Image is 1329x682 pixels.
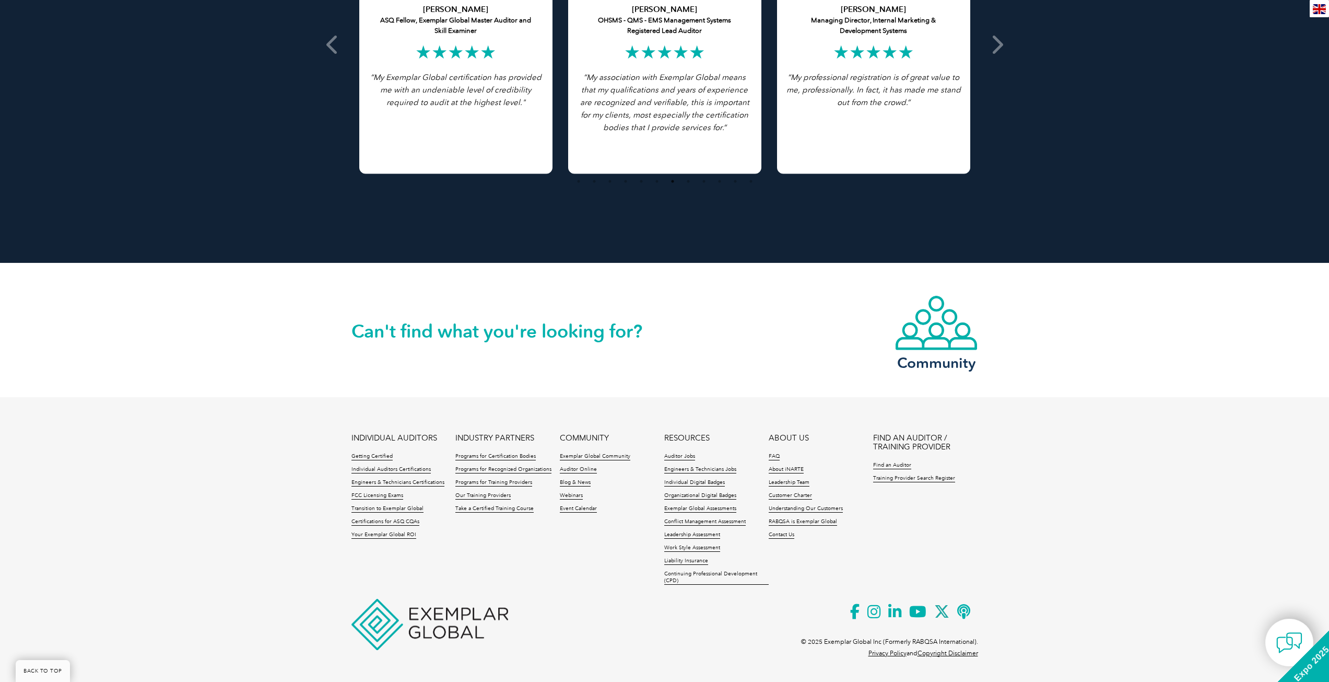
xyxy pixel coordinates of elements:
button: 4 of 4 [620,176,631,187]
a: FAQ [769,453,780,460]
a: Copyright Disclaimer [918,650,978,657]
h5: ASQ Fellow, Exemplar Global Master Auditor and Skill Examiner [367,4,545,36]
button: 9 of 4 [699,176,709,187]
a: Find an Auditor [873,462,911,469]
a: Programs for Training Providers [455,479,532,487]
h2: Can't find what you're looking for? [351,323,665,340]
button: 11 of 4 [730,176,740,187]
img: contact-chat.png [1276,630,1302,656]
a: Individual Auditors Certifications [351,466,431,473]
a: Conflict Management Assessment [664,518,746,526]
a: Getting Certified [351,453,393,460]
h5: OHSMS - QMS - EMS Management Systems Registered Lead Auditor [576,4,754,36]
a: Transition to Exemplar Global [351,505,424,513]
strong: [PERSON_NAME] [841,5,906,14]
button: 7 of 4 [667,176,678,187]
button: 5 of 4 [636,176,646,187]
a: Programs for Recognized Organizations [455,466,551,473]
button: 1 of 4 [573,176,584,187]
a: Leadership Team [769,479,809,487]
i: My professional registration is of great value to me, professionally. In fact, it has made me sta... [786,73,961,107]
a: RESOURCES [664,434,710,443]
em: “ [787,73,791,82]
a: Webinars [560,492,583,500]
a: Contact Us [769,531,794,539]
i: “My association with Exemplar Global means that my qualifications and years of experience are rec... [580,73,749,132]
button: 2 of 4 [589,176,599,187]
a: Customer Charter [769,492,812,500]
a: Programs for Certification Bodies [455,453,536,460]
h2: ★★★★★ [367,44,545,61]
h2: ★★★★★ [785,44,962,61]
button: 10 of 4 [714,176,725,187]
p: © 2025 Exemplar Global Inc (Formerly RABQSA International). [801,636,978,648]
button: 8 of 4 [683,176,693,187]
a: Understanding Our Customers [769,505,843,513]
a: INDIVIDUAL AUDITORS [351,434,437,443]
a: Auditor Online [560,466,597,473]
strong: [PERSON_NAME] [632,5,697,14]
img: en [1313,4,1326,14]
img: Exemplar Global [351,599,508,650]
a: Leadership Assessment [664,531,720,539]
button: 12 of 4 [746,176,756,187]
a: Liability Insurance [664,558,708,565]
p: and [868,648,978,659]
a: Continuing Professional Development (CPD) [664,571,769,585]
a: Auditor Jobs [664,453,695,460]
a: Certifications for ASQ CQAs [351,518,419,526]
a: Blog & News [560,479,591,487]
a: FIND AN AUDITOR / TRAINING PROVIDER [873,434,978,452]
i: “My Exemplar Global certification has provided me with an undeniable level of credibility require... [370,73,542,107]
button: 6 of 4 [652,176,662,187]
h3: Community [895,356,978,369]
a: Event Calendar [560,505,597,513]
img: icon-community.webp [895,295,978,351]
a: Take a Certified Training Course [455,505,534,513]
a: Exemplar Global Assessments [664,505,736,513]
a: RABQSA is Exemplar Global [769,518,837,526]
a: Engineers & Technicians Certifications [351,479,444,487]
a: Individual Digital Badges [664,479,725,487]
a: Work Style Assessment [664,545,720,552]
a: Organizational Digital Badges [664,492,736,500]
button: 3 of 4 [605,176,615,187]
a: Training Provider Search Register [873,475,955,482]
a: ABOUT US [769,434,809,443]
h2: ★★★★★ [576,44,754,61]
strong: [PERSON_NAME] [423,5,488,14]
a: FCC Licensing Exams [351,492,403,500]
a: Our Training Providers [455,492,511,500]
a: BACK TO TOP [16,660,70,682]
a: Community [895,295,978,369]
a: Engineers & Technicians Jobs [664,466,736,473]
a: Your Exemplar Global ROI [351,531,416,539]
a: INDUSTRY PARTNERS [455,434,534,443]
a: Privacy Policy [868,650,907,657]
a: About iNARTE [769,466,804,473]
a: COMMUNITY [560,434,609,443]
a: Exemplar Global Community [560,453,630,460]
h5: Managing Director, Internal Marketing & Development Systems [785,4,962,36]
